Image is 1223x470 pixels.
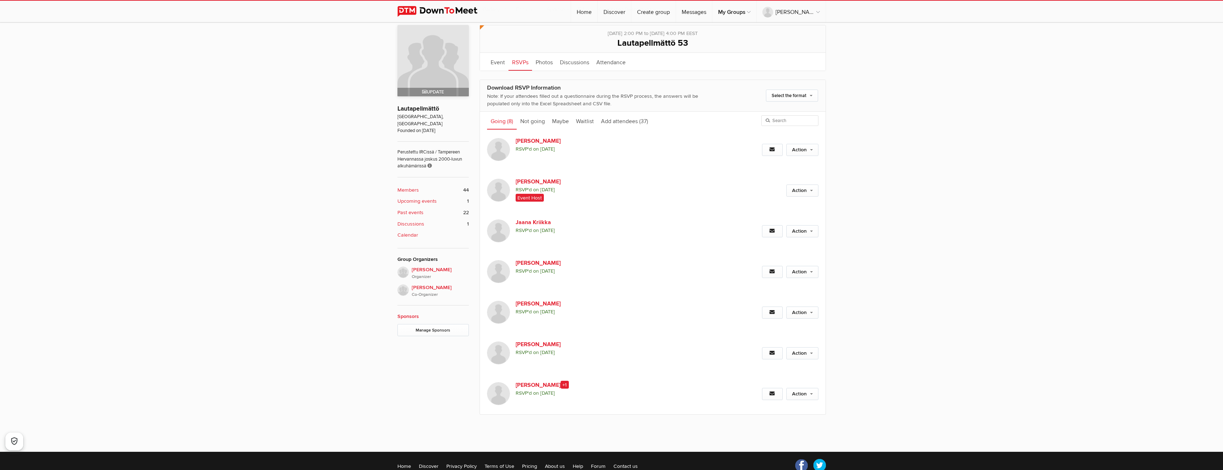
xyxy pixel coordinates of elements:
[757,1,826,22] a: [PERSON_NAME]
[397,220,469,228] a: Discussions 1
[556,53,593,71] a: Discussions
[516,349,719,357] span: RSVP'd on
[786,307,818,319] a: Action
[397,186,419,194] b: Members
[516,381,638,389] a: [PERSON_NAME]+1
[397,197,469,205] a: Upcoming events 1
[593,53,629,71] a: Attendance
[487,25,818,37] div: [DATE] 2:00 PM to [DATE] 4:00 PM EEST
[516,186,719,194] span: RSVP'd on
[397,6,488,17] img: DownToMeet
[766,90,818,102] a: Select the format
[786,185,818,197] a: Action
[422,89,444,95] span: Update
[540,227,555,233] i: [DATE]
[532,53,556,71] a: Photos
[487,84,719,92] div: Download RSVP Information
[572,112,597,130] a: Waitlist
[397,105,439,112] a: Lautapelimättö
[761,115,818,126] input: Search
[487,219,510,242] img: Jaana Kriikka
[487,301,510,324] img: Jouni Pimiä
[516,299,638,308] a: [PERSON_NAME]
[516,308,719,316] span: RSVP'd on
[613,463,638,470] a: Contact us
[508,53,532,71] a: RSVPs
[786,388,818,400] a: Action
[487,53,508,71] a: Event
[487,112,517,130] a: Going (8)
[397,141,469,170] span: Perustettu IRCissä / Tampereen Hervannassa joskus 2000-luvun alkuhämärissä
[419,463,438,470] a: Discover
[467,197,469,205] span: 1
[487,179,510,202] img: Markus Heikkilä
[397,313,419,319] a: Sponsors
[516,194,544,202] span: Event Host
[540,349,555,355] i: [DATE]
[786,347,818,359] a: Action
[467,220,469,228] span: 1
[507,118,513,125] span: (8)
[517,112,548,130] a: Not going
[487,342,510,364] img: Mika Valtola
[397,25,469,96] a: Update
[463,186,469,194] span: 44
[548,112,572,130] a: Maybe
[397,324,469,336] a: Manage Sponsors
[540,268,555,274] i: [DATE]
[397,267,409,278] img: Ville Vehviläinen
[412,284,469,298] span: [PERSON_NAME]
[516,137,638,145] a: [PERSON_NAME]
[485,463,514,470] a: Terms of Use
[397,463,411,470] a: Home
[397,186,469,194] a: Members 44
[571,1,597,22] a: Home
[631,1,676,22] a: Create group
[397,220,424,228] b: Discussions
[712,1,756,22] a: My Groups
[639,118,648,125] span: (37)
[463,209,469,217] span: 22
[561,381,569,389] span: +1
[786,266,818,278] a: Action
[617,38,688,48] span: Lautapelimättö 53
[540,146,555,152] i: [DATE]
[516,145,719,153] span: RSVP'd on
[397,25,469,96] img: Lautapelimättö
[397,284,409,296] img: Markus Heikkilä
[397,209,423,217] b: Past events
[397,267,469,280] a: [PERSON_NAME]Organizer
[516,389,719,397] span: RSVP'd on
[573,463,583,470] a: Help
[397,209,469,217] a: Past events 22
[545,463,565,470] a: About us
[676,1,712,22] a: Messages
[597,112,652,130] a: Add attendees (37)
[591,463,606,470] a: Forum
[516,218,638,227] a: Jaana Kriikka
[397,197,437,205] b: Upcoming events
[397,256,469,263] div: Group Organizers
[598,1,631,22] a: Discover
[487,382,510,405] img: Teemu Rovio
[522,463,537,470] a: Pricing
[786,144,818,156] a: Action
[487,92,719,108] div: Note: If your attendees filled out a questionnaire during the RSVP process, the answers will be p...
[786,225,818,237] a: Action
[412,274,469,280] i: Organizer
[397,127,469,134] span: Founded on [DATE]
[397,280,469,298] a: [PERSON_NAME]Co-Organizer
[412,266,469,280] span: [PERSON_NAME]
[516,227,719,234] span: RSVP'd on
[516,267,719,275] span: RSVP'd on
[516,177,638,186] a: [PERSON_NAME]
[540,390,555,396] i: [DATE]
[487,260,510,283] img: Markus Mäkelä
[412,292,469,298] i: Co-Organizer
[516,259,638,267] a: [PERSON_NAME]
[540,187,555,193] i: [DATE]
[446,463,477,470] a: Privacy Policy
[540,309,555,315] i: [DATE]
[487,138,510,161] img: Ville Vehviläinen
[516,340,638,349] a: [PERSON_NAME]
